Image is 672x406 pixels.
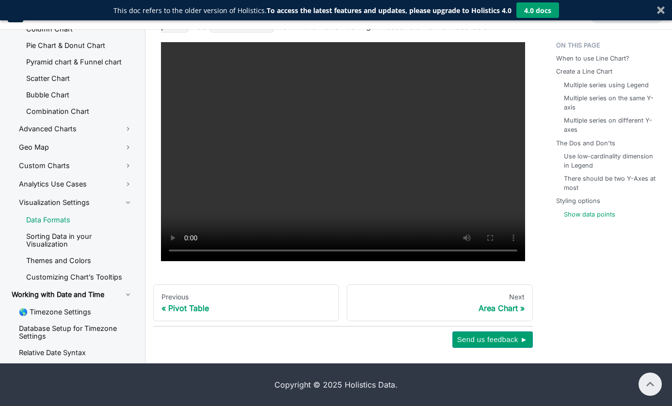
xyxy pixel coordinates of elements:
[18,213,141,227] a: Data Formats
[11,362,141,376] a: Week Start Day
[11,345,141,360] a: Relative Date Syntax
[452,331,533,348] button: Send us feedback ►
[18,55,141,69] a: Pyramid chart & Funnel chart
[153,284,533,321] nav: Docs pages
[11,139,141,156] a: Geo Map
[18,38,141,53] a: Pie Chart & Donut Chart
[11,157,141,174] a: Custom Charts
[355,303,524,313] div: Area Chart
[556,54,629,63] a: When to use Line Chart?
[153,284,339,321] a: PreviousPivot Table
[347,284,532,321] a: NextArea Chart
[556,67,612,76] a: Create a Line Chart
[161,293,331,301] div: Previous
[564,116,657,134] a: Multiple series on different Y-axes
[18,229,141,251] a: Sorting Data in your Visualization
[11,194,141,211] a: Visualization Settings
[564,152,657,170] a: Use low-cardinality dimension in Legend
[11,121,141,137] a: Advanced Charts
[113,5,512,16] p: This doc refers to the older version of Holistics.
[18,253,141,268] a: Themes and Colors
[564,174,657,192] a: There should be two Y-Axes at most
[18,104,141,119] a: Combination Chart
[8,7,100,22] a: HolisticsHolistics Docs (3.0)
[556,196,600,205] a: Styling options
[516,2,559,18] button: 4.0 docs
[18,88,141,102] a: Bubble Chart
[11,176,141,192] a: Analytics Use Cases
[556,139,615,148] a: The Dos and Don'ts
[639,373,662,396] button: Scroll back to top
[11,321,141,344] a: Database Setup for Timezone Settings
[11,305,141,319] a: 🌎 Timezone Settings
[209,21,274,32] code: STYLE > Others
[161,303,331,313] div: Pivot Table
[18,71,141,86] a: Scatter Chart
[355,293,524,301] div: Next
[18,270,141,284] a: Customizing Chart’s Tooltips
[267,6,512,15] strong: To access the latest features and updates, please upgrade to Holistics 4.0
[564,94,657,112] a: Multiple series on the same Y-axis
[161,9,517,32] code: Always display points
[564,80,649,90] a: Multiple series using Legend
[457,333,528,346] span: Send us feedback ►
[564,210,615,219] a: Show data points
[67,379,605,390] div: Copyright © 2025 Holistics Data.
[113,5,512,16] div: This doc refers to the older version of Holistics.To access the latest features and updates, plea...
[4,286,141,303] a: Working with Date and Time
